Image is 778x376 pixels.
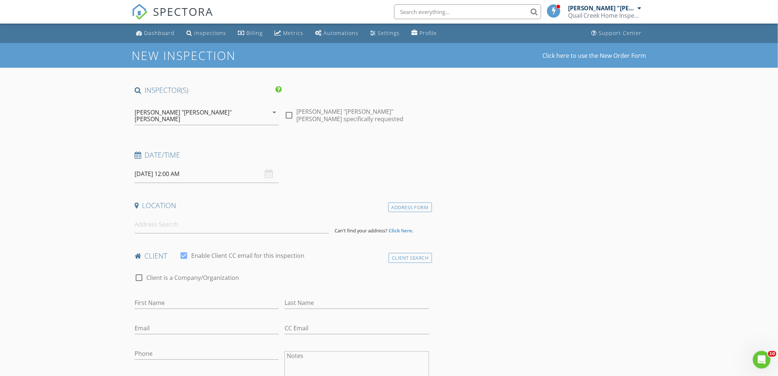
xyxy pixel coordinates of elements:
[135,150,429,160] h4: Date/Time
[753,351,771,369] iframe: Intercom live chat
[378,29,400,36] div: Settings
[324,29,358,36] div: Automations
[768,351,777,357] span: 10
[144,29,175,36] div: Dashboard
[191,252,304,259] label: Enable Client CC email for this inspection
[283,29,303,36] div: Metrics
[235,27,265,40] a: Billing
[135,85,282,95] h4: INSPECTOR(S)
[420,29,437,36] div: Profile
[568,4,636,12] div: [PERSON_NAME] "[PERSON_NAME]" [PERSON_NAME]
[135,165,279,183] input: Select date
[132,4,148,20] img: The Best Home Inspection Software - Spectora
[183,27,229,40] a: Inspections
[389,227,414,234] strong: Click here.
[568,12,642,19] div: Quail Creek Home Inspections
[135,109,255,122] div: [PERSON_NAME] "[PERSON_NAME]" [PERSON_NAME]
[589,27,645,40] a: Support Center
[270,108,279,117] i: arrow_drop_down
[367,27,403,40] a: Settings
[153,4,213,19] span: SPECTORA
[135,201,429,210] h4: Location
[133,27,178,40] a: Dashboard
[542,53,646,59] a: Click here to use the New Order Form
[194,29,226,36] div: Inspections
[388,203,432,212] div: Address Form
[132,10,213,25] a: SPECTORA
[135,215,329,233] input: Address Search
[246,29,263,36] div: Billing
[408,27,440,40] a: Company Profile
[132,49,295,62] h1: New Inspection
[135,251,429,261] h4: client
[296,108,429,123] label: [PERSON_NAME] "[PERSON_NAME]" [PERSON_NAME] specifically requested
[271,27,306,40] a: Metrics
[389,253,432,263] div: Client Search
[335,227,388,234] span: Can't find your address?
[312,27,361,40] a: Automations (Basic)
[394,4,541,19] input: Search everything...
[599,29,642,36] div: Support Center
[146,274,239,281] label: Client is a Company/Organization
